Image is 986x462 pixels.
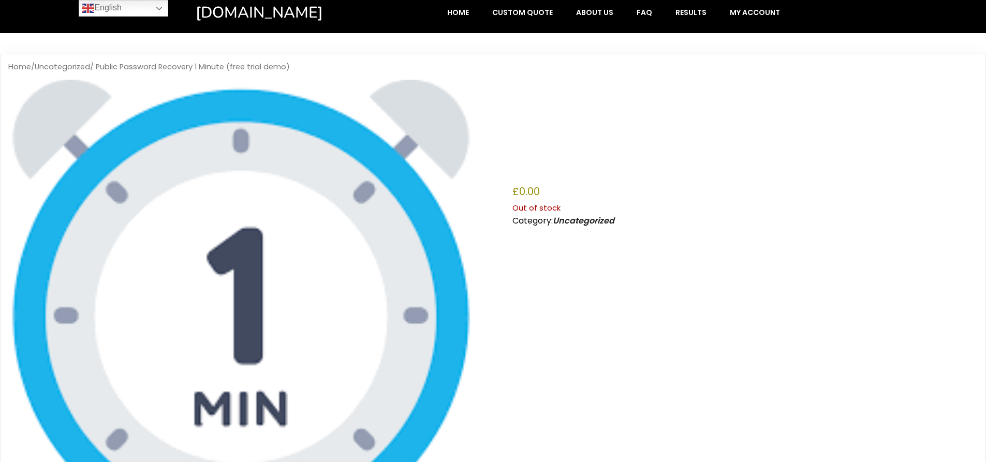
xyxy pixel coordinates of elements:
a: My account [719,3,791,22]
h1: Public Password Recovery 1 Minute (free trial demo) [512,96,978,177]
a: FAQ [626,3,663,22]
span: Custom Quote [492,8,553,17]
a: Home [8,62,31,72]
span: My account [730,8,780,17]
span: FAQ [637,8,652,17]
a: Home [436,3,480,22]
span: Results [675,8,707,17]
span: Category: [512,215,614,227]
span: About Us [576,8,613,17]
span: £ [512,184,519,199]
a: About Us [565,3,624,22]
a: Uncategorized [553,215,614,227]
a: [DOMAIN_NAME] [196,3,367,23]
a: Custom Quote [481,3,564,22]
a: Results [665,3,717,22]
span: Home [447,8,469,17]
img: en [82,2,94,14]
nav: Breadcrumb [8,62,978,72]
a: Uncategorized [35,62,90,72]
p: Out of stock [512,201,978,215]
bdi: 0.00 [512,184,540,199]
